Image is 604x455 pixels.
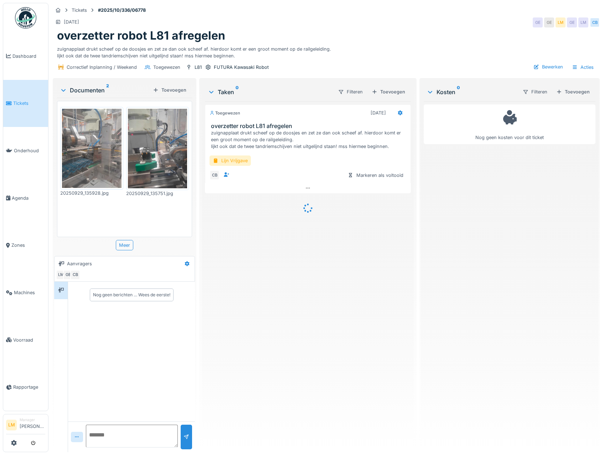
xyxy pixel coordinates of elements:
div: LM [578,17,588,27]
sup: 0 [457,88,460,96]
div: Acties [569,62,597,72]
div: Nog geen kosten voor dit ticket [428,108,591,141]
span: Rapportage [13,384,45,390]
a: Onderhoud [3,127,48,174]
div: [DATE] [371,109,386,116]
a: Rapportage [3,364,48,411]
div: GE [63,270,73,280]
div: Toegewezen [210,110,240,116]
div: GE [533,17,543,27]
div: Bewerken [531,62,566,72]
div: 20250929_135928.jpg [60,190,123,196]
sup: 0 [236,88,239,96]
h3: overzetter robot L81 afregelen [211,123,407,129]
div: LM [56,270,66,280]
li: [PERSON_NAME] [20,417,45,433]
span: Voorraad [13,337,45,343]
span: Agenda [12,195,45,201]
strong: #2025/10/336/06778 [95,7,149,14]
img: xcnwt6d5qs5zbv5igpqz5yqm50sh [128,109,187,188]
a: Tickets [3,80,48,127]
div: zuignapplaat drukt scheef op de doosjes en zet ze dan ook scheef af. hierdoor komt er een groot m... [211,129,407,150]
div: LM [556,17,566,27]
div: Toevoegen [369,87,408,97]
div: Aanvragers [67,260,92,267]
div: Kosten [427,88,517,96]
span: Dashboard [12,53,45,60]
div: CB [590,17,600,27]
h1: overzetter robot L81 afregelen [57,29,225,42]
div: GE [544,17,554,27]
a: Machines [3,269,48,316]
div: Manager [20,417,45,423]
div: GE [567,17,577,27]
div: Nog geen berichten … Wees de eerste! [93,292,170,298]
div: Documenten [60,86,150,94]
img: Badge_color-CXgf-gQk.svg [15,7,36,29]
li: LM [6,420,17,430]
a: Dashboard [3,32,48,80]
div: Correctief Inplanning / Weekend [67,64,137,71]
a: Agenda [3,174,48,222]
span: Onderhoud [14,147,45,154]
div: [DATE] [64,19,79,25]
div: Toevoegen [553,87,593,97]
img: uau2usd7ldgy748skkussgqi8d2j [62,109,122,188]
div: Toegewezen [153,64,180,71]
div: Filteren [335,87,366,97]
div: Tickets [72,7,87,14]
div: Toevoegen [150,85,189,95]
div: Meer [116,240,133,250]
div: CB [210,170,220,180]
a: Voorraad [3,316,48,364]
span: Machines [14,289,45,296]
div: Lijn Vrijgave [210,155,251,166]
div: Taken [208,88,332,96]
div: Filteren [520,87,551,97]
div: Markeren als voltooid [345,170,406,180]
sup: 2 [106,86,109,94]
a: Zones [3,222,48,269]
span: Zones [11,242,45,249]
div: CB [70,270,80,280]
div: 20250929_135751.jpg [126,190,189,197]
a: LM Manager[PERSON_NAME] [6,417,45,434]
div: zuignapplaat drukt scheef op de doosjes en zet ze dan ook scheef af. hierdoor komt er een groot m... [57,43,595,59]
div: L81 [195,64,202,71]
span: Tickets [13,100,45,107]
div: FUTURA Kawasaki Robot [214,64,269,71]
